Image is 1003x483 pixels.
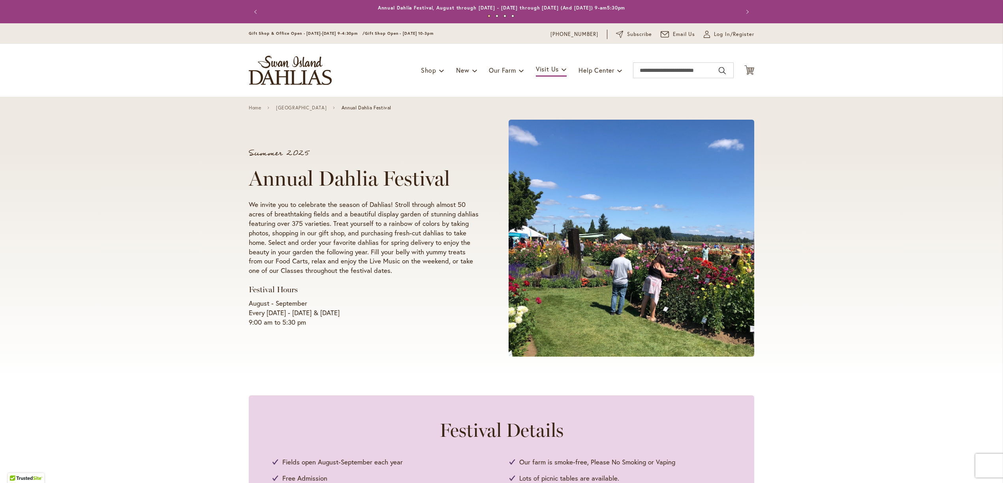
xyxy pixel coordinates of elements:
[738,4,754,20] button: Next
[536,65,559,73] span: Visit Us
[496,15,498,17] button: 2 of 4
[249,105,261,111] a: Home
[272,419,731,441] h2: Festival Details
[714,30,754,38] span: Log In/Register
[661,30,695,38] a: Email Us
[489,66,516,74] span: Our Farm
[503,15,506,17] button: 3 of 4
[673,30,695,38] span: Email Us
[627,30,652,38] span: Subscribe
[249,299,479,327] p: August - September Every [DATE] - [DATE] & [DATE] 9:00 am to 5:30 pm
[249,31,365,36] span: Gift Shop & Office Open - [DATE]-[DATE] 9-4:30pm /
[579,66,614,74] span: Help Center
[421,66,436,74] span: Shop
[249,56,332,85] a: store logo
[519,457,675,467] span: Our farm is smoke-free, Please No Smoking or Vaping
[616,30,652,38] a: Subscribe
[456,66,469,74] span: New
[249,149,479,157] p: Summer 2025
[249,285,479,295] h3: Festival Hours
[378,5,625,11] a: Annual Dahlia Festival, August through [DATE] - [DATE] through [DATE] (And [DATE]) 9-am5:30pm
[249,4,265,20] button: Previous
[365,31,434,36] span: Gift Shop Open - [DATE] 10-3pm
[249,200,479,276] p: We invite you to celebrate the season of Dahlias! Stroll through almost 50 acres of breathtaking ...
[704,30,754,38] a: Log In/Register
[249,167,479,190] h1: Annual Dahlia Festival
[550,30,598,38] a: [PHONE_NUMBER]
[488,15,490,17] button: 1 of 4
[282,457,403,467] span: Fields open August-September each year
[342,105,391,111] span: Annual Dahlia Festival
[276,105,327,111] a: [GEOGRAPHIC_DATA]
[511,15,514,17] button: 4 of 4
